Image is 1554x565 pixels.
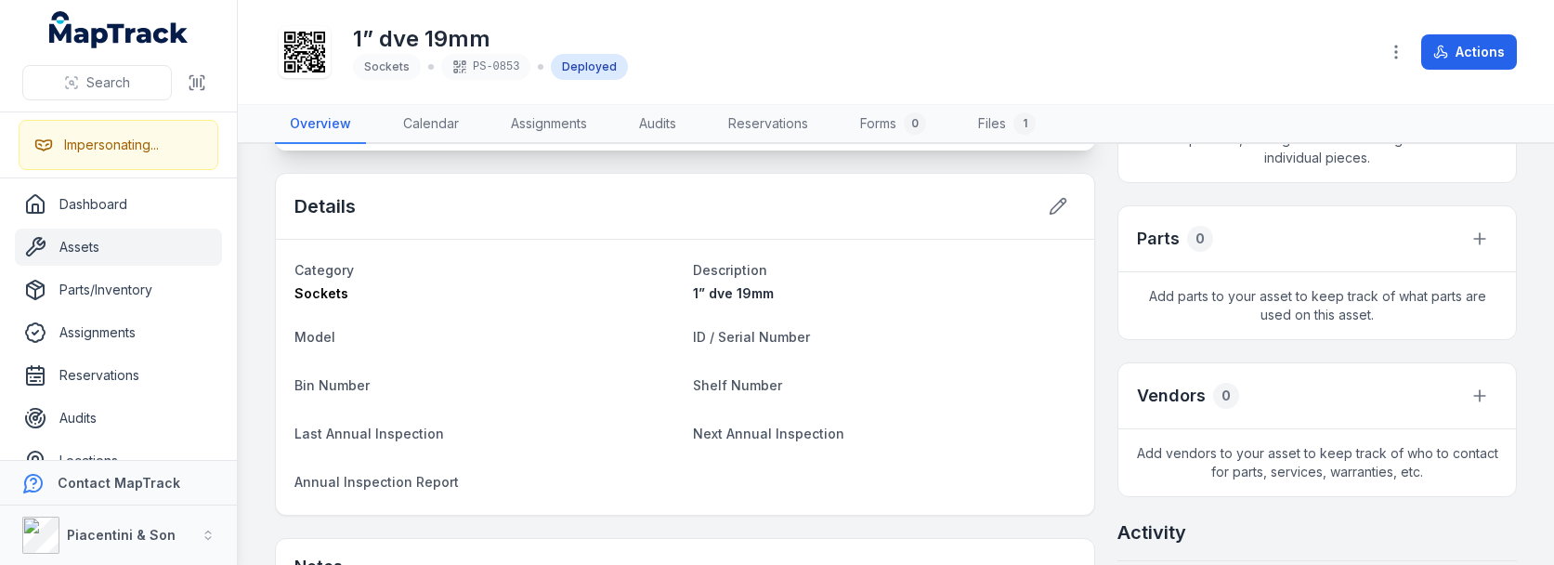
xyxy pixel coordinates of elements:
[845,105,941,144] a: Forms0
[15,229,222,266] a: Assets
[1013,112,1036,135] div: 1
[693,285,774,301] span: 1” dve 19mm
[441,54,530,80] div: PS-0853
[904,112,926,135] div: 0
[693,426,844,441] span: Next Annual Inspection
[1187,226,1213,252] div: 0
[64,136,159,154] div: Impersonating...
[963,105,1051,144] a: Files1
[1118,272,1516,339] span: Add parts to your asset to keep track of what parts are used on this asset.
[294,474,459,490] span: Annual Inspection Report
[693,329,810,345] span: ID / Serial Number
[15,314,222,351] a: Assignments
[693,262,767,278] span: Description
[1137,383,1206,409] h3: Vendors
[1118,429,1516,496] span: Add vendors to your asset to keep track of who to contact for parts, services, warranties, etc.
[693,377,782,393] span: Shelf Number
[1137,226,1180,252] h3: Parts
[86,73,130,92] span: Search
[353,24,628,54] h1: 1” dve 19mm
[67,527,176,543] strong: Piacentini & Son
[294,377,370,393] span: Bin Number
[49,11,189,48] a: MapTrack
[388,105,474,144] a: Calendar
[294,193,356,219] h2: Details
[58,475,180,491] strong: Contact MapTrack
[15,357,222,394] a: Reservations
[294,285,348,301] span: Sockets
[294,426,444,441] span: Last Annual Inspection
[1117,519,1186,545] h2: Activity
[22,65,172,100] button: Search
[294,329,335,345] span: Model
[15,400,222,437] a: Audits
[1213,383,1239,409] div: 0
[15,442,222,480] a: Locations
[294,262,354,278] span: Category
[551,54,628,80] div: Deployed
[713,105,823,144] a: Reservations
[496,105,602,144] a: Assignments
[624,105,691,144] a: Audits
[15,186,222,223] a: Dashboard
[15,271,222,309] a: Parts/Inventory
[364,59,410,73] span: Sockets
[275,105,366,144] a: Overview
[1421,34,1517,70] button: Actions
